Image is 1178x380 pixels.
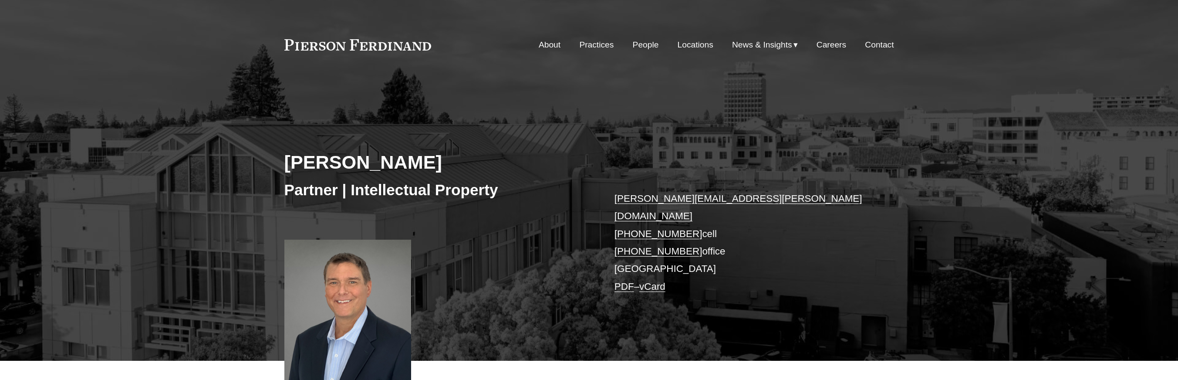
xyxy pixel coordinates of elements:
[579,37,614,53] a: Practices
[732,37,792,53] span: News & Insights
[539,37,560,53] a: About
[614,228,702,239] a: [PHONE_NUMBER]
[633,37,659,53] a: People
[865,37,894,53] a: Contact
[614,193,862,221] a: [PERSON_NAME][EMAIL_ADDRESS][PERSON_NAME][DOMAIN_NAME]
[639,281,665,292] a: vCard
[614,281,634,292] a: PDF
[614,246,702,257] a: [PHONE_NUMBER]
[284,151,589,173] h2: [PERSON_NAME]
[732,37,798,53] a: folder dropdown
[817,37,846,53] a: Careers
[284,180,589,200] h3: Partner | Intellectual Property
[678,37,713,53] a: Locations
[614,190,868,295] p: cell office [GEOGRAPHIC_DATA] –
